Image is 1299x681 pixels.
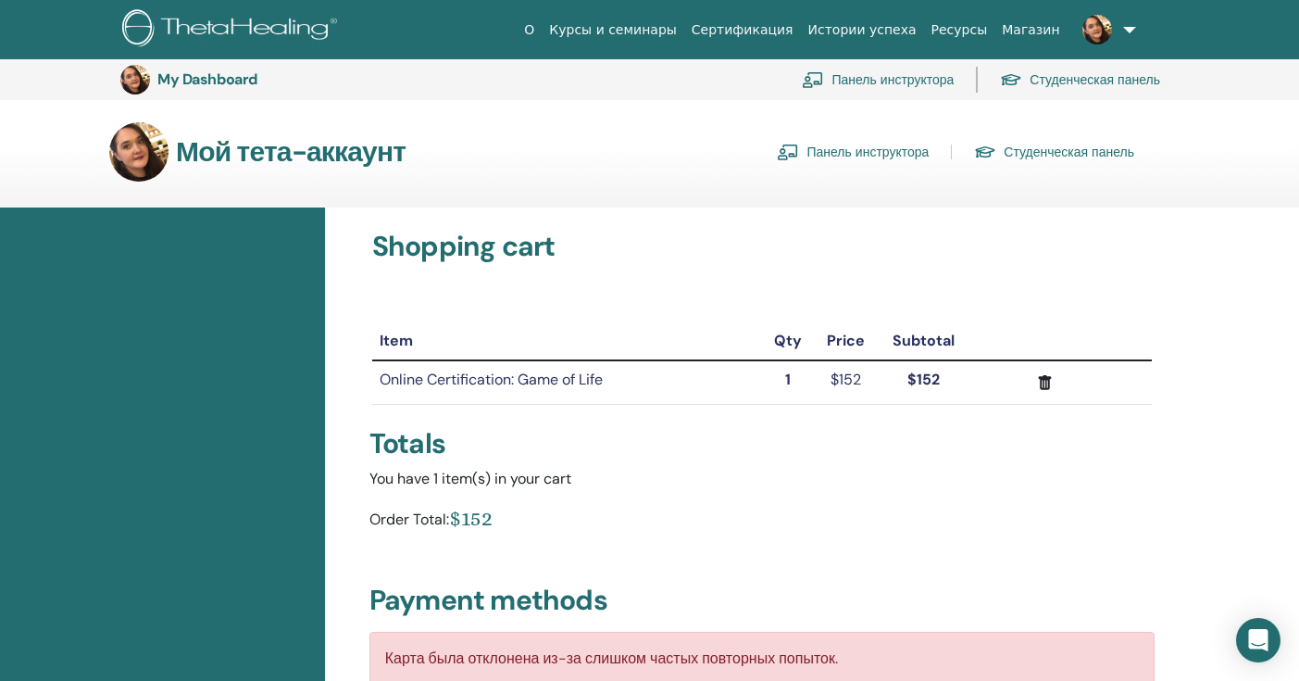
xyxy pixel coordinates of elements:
[801,13,924,47] a: Истории успеха
[369,505,449,539] div: Order Total:
[994,13,1067,47] a: Магазин
[974,145,996,160] img: graduation-cap.svg
[369,584,1155,624] h3: Payment methods
[1082,15,1112,44] img: default.jpg
[372,322,762,360] th: Item
[777,137,929,167] a: Панель инструктора
[777,144,799,160] img: chalkboard-teacher.svg
[814,360,878,404] td: $152
[684,13,801,47] a: Сертификация
[120,65,150,95] img: default.jpg
[1000,59,1160,100] a: Студенческая панель
[802,59,954,100] a: Панель инструктора
[517,13,542,47] a: О
[157,70,343,88] h3: My Dashboard
[1000,72,1022,88] img: graduation-cap.svg
[372,230,1152,263] h3: Shopping cart
[974,137,1134,167] a: Студенческая панель
[449,505,493,532] div: $152
[907,370,940,389] strong: $152
[542,13,684,47] a: Курсы и семинары
[924,13,995,47] a: Ресурсы
[762,322,814,360] th: Qty
[109,122,169,182] img: default.jpg
[785,370,791,389] strong: 1
[176,135,406,169] h3: Мой тета-аккаунт
[372,360,762,404] td: Online Certification: Game of Life
[122,9,343,51] img: logo.png
[369,468,1155,490] div: You have 1 item(s) in your cart
[1236,618,1280,662] div: Open Intercom Messenger
[802,71,824,88] img: chalkboard-teacher.svg
[878,322,970,360] th: Subtotal
[369,427,1155,460] div: Totals
[814,322,878,360] th: Price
